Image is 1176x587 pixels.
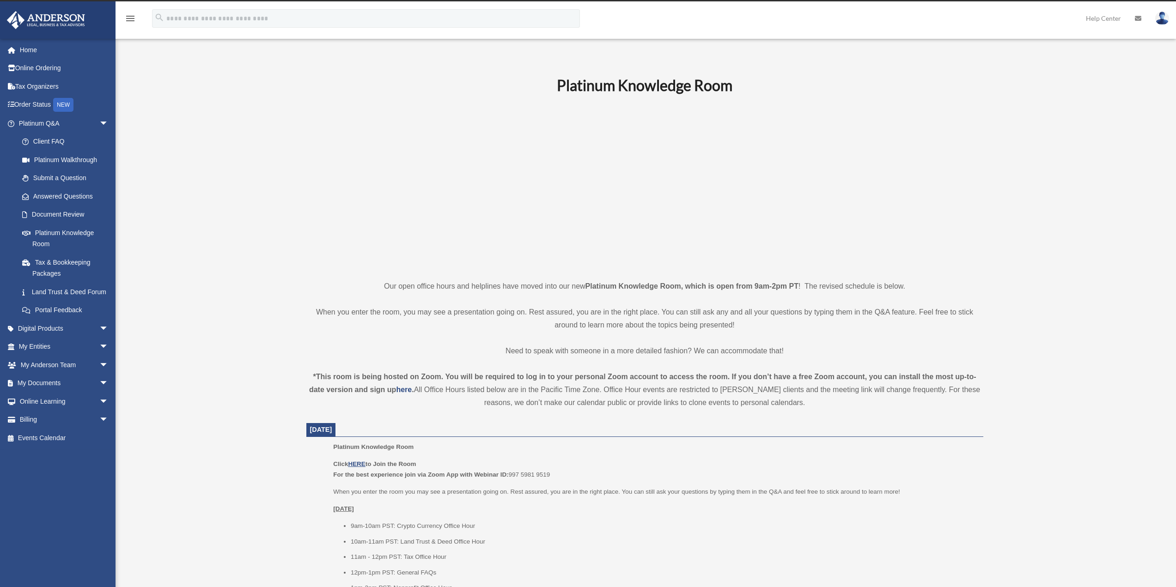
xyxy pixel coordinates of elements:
p: When you enter the room, you may see a presentation going on. Rest assured, you are in the right ... [306,306,983,332]
span: [DATE] [310,426,332,433]
a: here [396,386,412,393]
div: All Office Hours listed below are in the Pacific Time Zone. Office Hour events are restricted to ... [306,370,983,409]
span: Platinum Knowledge Room [333,443,414,450]
span: arrow_drop_down [99,411,118,430]
a: Answered Questions [13,187,122,206]
a: Portal Feedback [13,301,122,320]
u: [DATE] [333,505,354,512]
b: Platinum Knowledge Room [557,76,732,94]
a: Tax & Bookkeeping Packages [13,253,122,283]
a: My Anderson Teamarrow_drop_down [6,356,122,374]
a: Document Review [13,206,122,224]
a: Digital Productsarrow_drop_down [6,319,122,338]
a: menu [125,16,136,24]
span: arrow_drop_down [99,374,118,393]
a: Billingarrow_drop_down [6,411,122,429]
li: 12pm-1pm PST: General FAQs [351,567,977,578]
a: Home [6,41,122,59]
i: menu [125,13,136,24]
span: arrow_drop_down [99,392,118,411]
a: Events Calendar [6,429,122,447]
strong: . [412,386,414,393]
p: When you enter the room you may see a presentation going on. Rest assured, you are in the right p... [333,486,976,497]
a: Platinum Q&Aarrow_drop_down [6,114,122,133]
a: Platinum Walkthrough [13,151,122,169]
p: Our open office hours and helplines have moved into our new ! The revised schedule is below. [306,280,983,293]
a: Tax Organizers [6,77,122,96]
a: Online Ordering [6,59,122,78]
iframe: 231110_Toby_KnowledgeRoom [506,107,783,263]
a: Online Learningarrow_drop_down [6,392,122,411]
p: 997 5981 9519 [333,459,976,480]
li: 10am-11am PST: Land Trust & Deed Office Hour [351,536,977,547]
span: arrow_drop_down [99,319,118,338]
span: arrow_drop_down [99,114,118,133]
a: Platinum Knowledge Room [13,224,118,253]
b: For the best experience join via Zoom App with Webinar ID: [333,471,508,478]
strong: Platinum Knowledge Room, which is open from 9am-2pm PT [585,282,798,290]
strong: *This room is being hosted on Zoom. You will be required to log in to your personal Zoom account ... [309,373,976,393]
p: Need to speak with someone in a more detailed fashion? We can accommodate that! [306,345,983,357]
img: User Pic [1155,12,1169,25]
a: Land Trust & Deed Forum [13,283,122,301]
a: Client FAQ [13,133,122,151]
div: NEW [53,98,73,112]
a: My Documentsarrow_drop_down [6,374,122,393]
li: 11am - 12pm PST: Tax Office Hour [351,551,977,563]
span: arrow_drop_down [99,338,118,357]
img: Anderson Advisors Platinum Portal [4,11,88,29]
a: Submit a Question [13,169,122,188]
b: Click to Join the Room [333,460,416,467]
a: HERE [348,460,365,467]
i: search [154,12,165,23]
li: 9am-10am PST: Crypto Currency Office Hour [351,520,977,532]
a: Order StatusNEW [6,96,122,115]
a: My Entitiesarrow_drop_down [6,338,122,356]
span: arrow_drop_down [99,356,118,375]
